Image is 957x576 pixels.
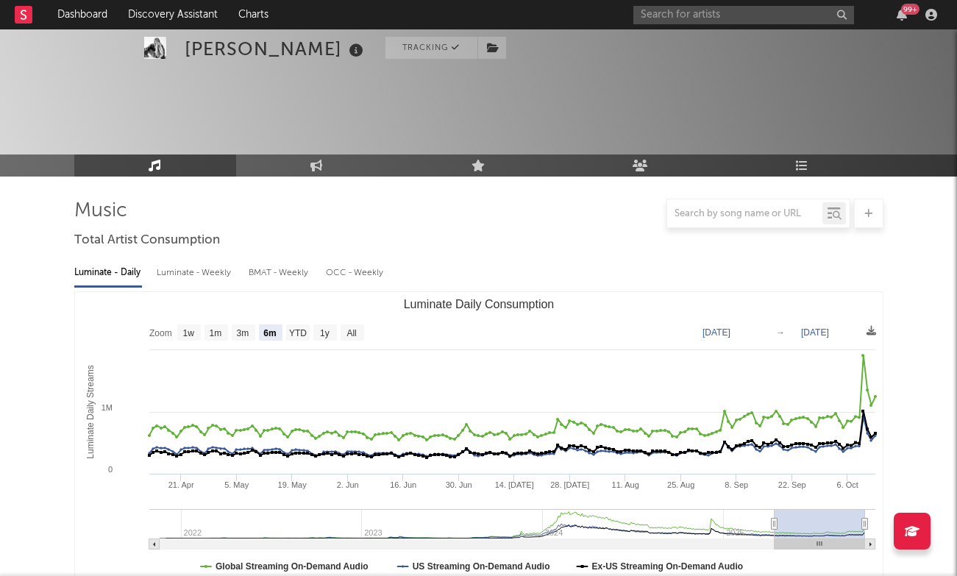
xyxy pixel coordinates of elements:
text: 11. Aug [611,480,638,489]
text: Zoom [149,328,172,338]
text: 3m [236,328,249,338]
text: [DATE] [702,327,730,338]
text: → [776,327,785,338]
text: 6. Oct [836,480,858,489]
text: 21. Apr [168,480,193,489]
button: 99+ [897,9,907,21]
text: 28. [DATE] [550,480,589,489]
text: 16. Jun [390,480,416,489]
div: BMAT - Weekly [249,260,311,285]
text: 25. Aug [667,480,694,489]
text: [DATE] [801,327,829,338]
text: 2. Jun [336,480,358,489]
div: 99 + [901,4,919,15]
text: 1M [101,403,112,412]
input: Search by song name or URL [667,208,822,220]
button: Tracking [385,37,477,59]
text: All [346,328,356,338]
text: Luminate Daily Streams [85,365,95,458]
text: 30. Jun [445,480,472,489]
input: Search for artists [633,6,854,24]
text: 14. [DATE] [494,480,533,489]
text: 8. Sep [725,480,748,489]
text: YTD [288,328,306,338]
text: Global Streaming On-Demand Audio [216,561,369,572]
span: Total Artist Consumption [74,232,220,249]
div: OCC - Weekly [326,260,385,285]
text: 22. Sep [778,480,805,489]
text: 5. May [224,480,249,489]
text: Ex-US Streaming On-Demand Audio [591,561,743,572]
text: US Streaming On-Demand Audio [412,561,549,572]
div: Luminate - Weekly [157,260,234,285]
div: [PERSON_NAME] [185,37,367,61]
text: 6m [263,328,276,338]
text: 1w [182,328,194,338]
div: Luminate - Daily [74,260,142,285]
text: Luminate Daily Consumption [403,298,554,310]
text: 1m [209,328,221,338]
text: 19. May [277,480,307,489]
text: 0 [107,465,112,474]
text: 1y [320,328,330,338]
